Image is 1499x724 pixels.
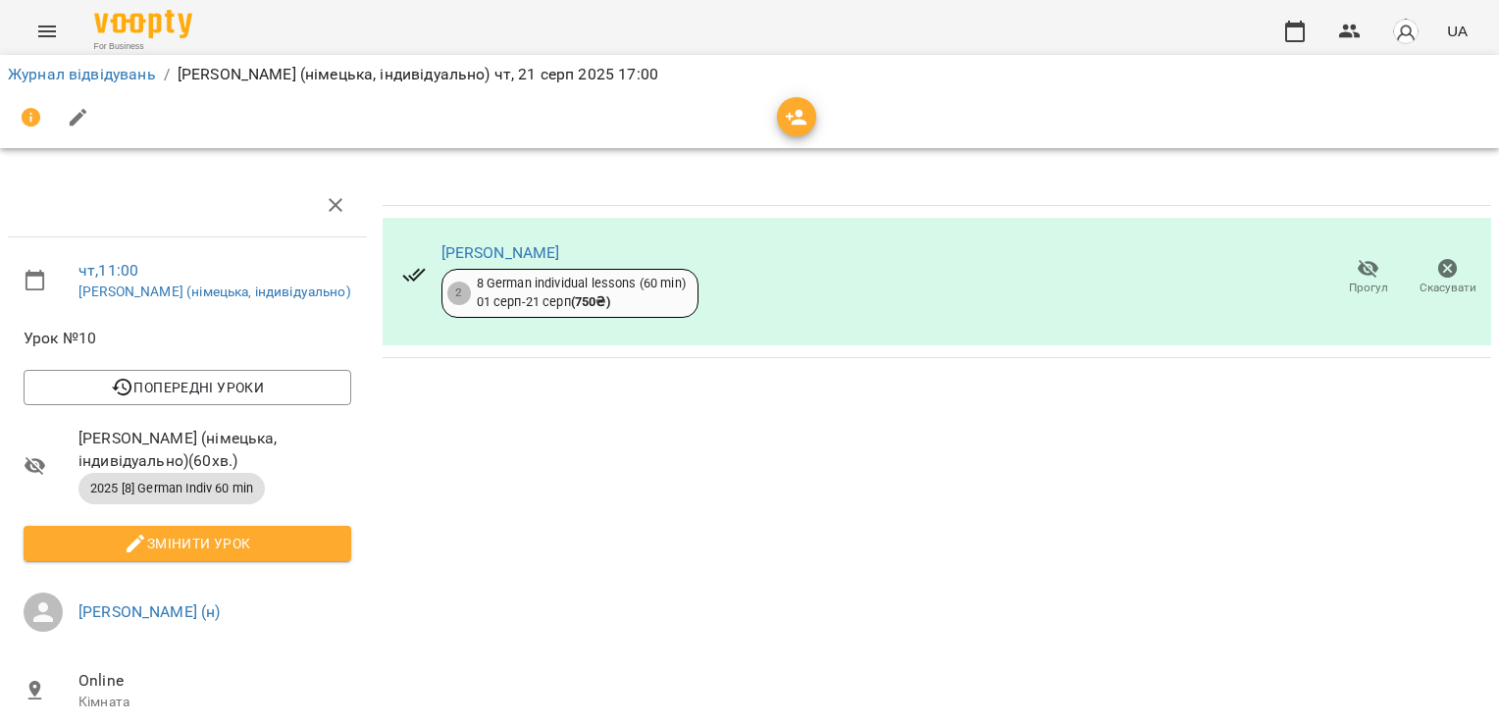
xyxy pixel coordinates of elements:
span: Урок №10 [24,327,351,350]
p: Кімната [78,693,351,712]
button: Змінити урок [24,526,351,561]
img: Voopty Logo [94,10,192,38]
button: Menu [24,8,71,55]
span: Скасувати [1420,280,1476,296]
span: 2025 [8] German Indiv 60 min [78,480,265,497]
a: чт , 11:00 [78,261,138,280]
button: UA [1439,13,1475,49]
span: UA [1447,21,1468,41]
span: Попередні уроки [39,376,336,399]
b: ( 750 ₴ ) [571,294,610,309]
a: Журнал відвідувань [8,65,156,83]
span: [PERSON_NAME] (німецька, індивідуально) ( 60 хв. ) [78,427,351,473]
nav: breadcrumb [8,63,1491,86]
span: Змінити урок [39,532,336,555]
a: [PERSON_NAME] (н) [78,602,221,621]
a: [PERSON_NAME] (німецька, індивідуально) [78,284,351,299]
img: avatar_s.png [1392,18,1420,45]
li: / [164,63,170,86]
p: [PERSON_NAME] (німецька, індивідуально) чт, 21 серп 2025 17:00 [178,63,658,86]
span: Online [78,669,351,693]
button: Скасувати [1408,250,1487,305]
div: 2 [447,282,471,305]
span: For Business [94,40,192,53]
a: [PERSON_NAME] [441,243,560,262]
div: 8 German individual lessons (60 min) 01 серп - 21 серп [477,275,686,311]
button: Попередні уроки [24,370,351,405]
button: Прогул [1328,250,1408,305]
span: Прогул [1349,280,1388,296]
